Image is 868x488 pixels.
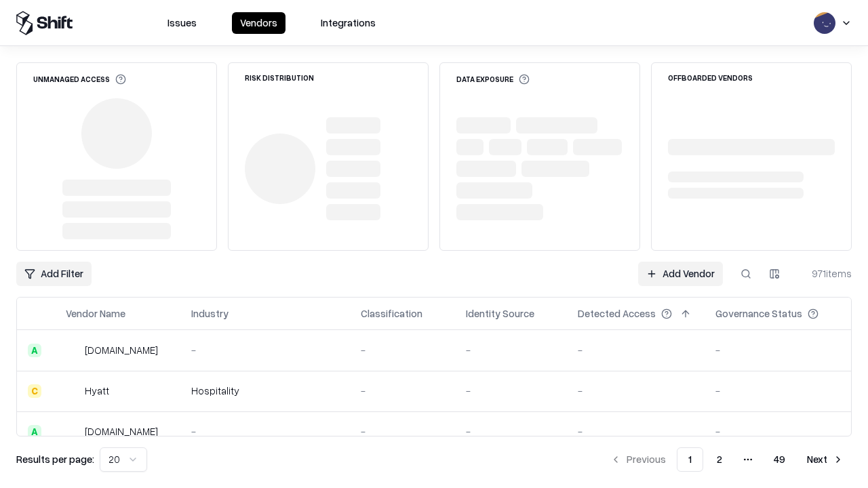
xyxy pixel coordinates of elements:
div: Detected Access [578,306,656,321]
div: A [28,344,41,357]
div: [DOMAIN_NAME] [85,343,158,357]
button: Integrations [313,12,384,34]
div: Identity Source [466,306,534,321]
img: primesec.co.il [66,425,79,439]
button: Next [799,447,852,472]
div: Classification [361,306,422,321]
div: - [715,384,840,398]
button: 49 [763,447,796,472]
div: Hospitality [191,384,339,398]
div: - [191,424,339,439]
div: - [466,424,556,439]
div: - [715,343,840,357]
button: Vendors [232,12,285,34]
img: intrado.com [66,344,79,357]
nav: pagination [602,447,852,472]
div: - [578,384,694,398]
div: - [466,384,556,398]
div: Vendor Name [66,306,125,321]
div: - [466,343,556,357]
div: Hyatt [85,384,109,398]
div: Governance Status [715,306,802,321]
button: 1 [677,447,703,472]
div: Offboarded Vendors [668,74,753,81]
div: - [578,424,694,439]
button: 2 [706,447,733,472]
div: - [578,343,694,357]
div: 971 items [797,266,852,281]
div: A [28,425,41,439]
div: [DOMAIN_NAME] [85,424,158,439]
div: - [361,424,444,439]
img: Hyatt [66,384,79,398]
div: - [715,424,840,439]
div: - [361,384,444,398]
div: Unmanaged Access [33,74,126,85]
div: C [28,384,41,398]
div: Data Exposure [456,74,530,85]
div: Risk Distribution [245,74,314,81]
button: Add Filter [16,262,92,286]
button: Issues [159,12,205,34]
div: - [361,343,444,357]
p: Results per page: [16,452,94,466]
div: - [191,343,339,357]
div: Industry [191,306,229,321]
a: Add Vendor [638,262,723,286]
